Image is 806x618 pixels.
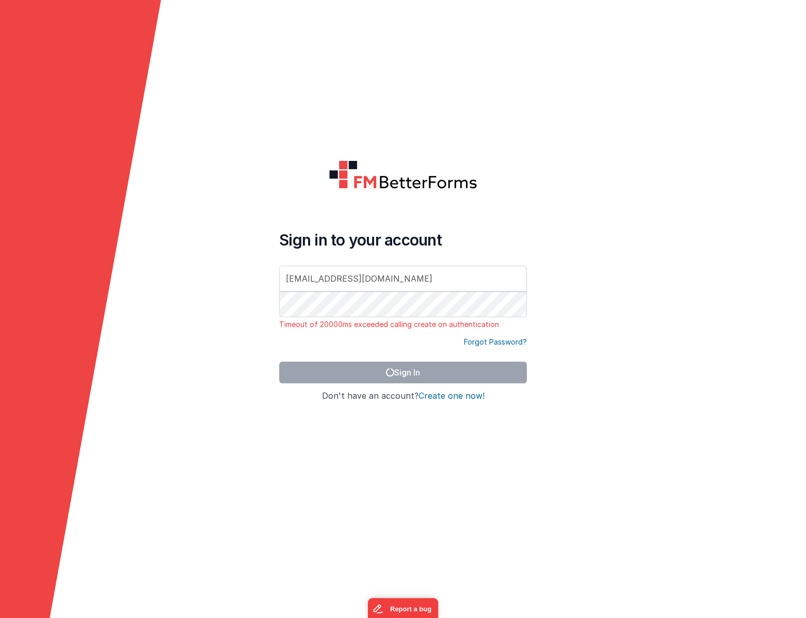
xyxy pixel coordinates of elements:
p: Timeout of 20000ms exceeded calling create on authentication [279,319,527,330]
input: Email Address [279,266,527,291]
h4: Sign in to your account [279,231,527,249]
h4: Don't have an account? [279,392,527,401]
a: Forgot Password? [464,337,527,347]
button: Sign In [279,362,527,383]
button: Create one now! [418,392,485,401]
